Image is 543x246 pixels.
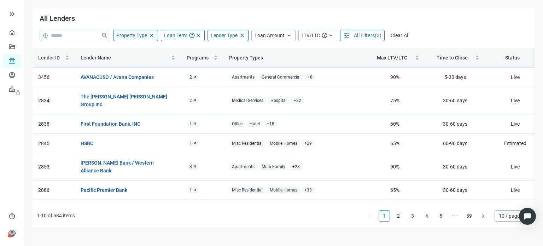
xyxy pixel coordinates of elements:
span: Lender ID [38,55,60,61]
span: Max LTV/LTC [377,55,407,61]
span: Status [505,55,520,61]
span: Programs [187,55,209,61]
span: Lender Name [81,55,111,61]
div: Open Intercom Messenger [519,208,536,225]
span: Time to Close [437,55,468,61]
